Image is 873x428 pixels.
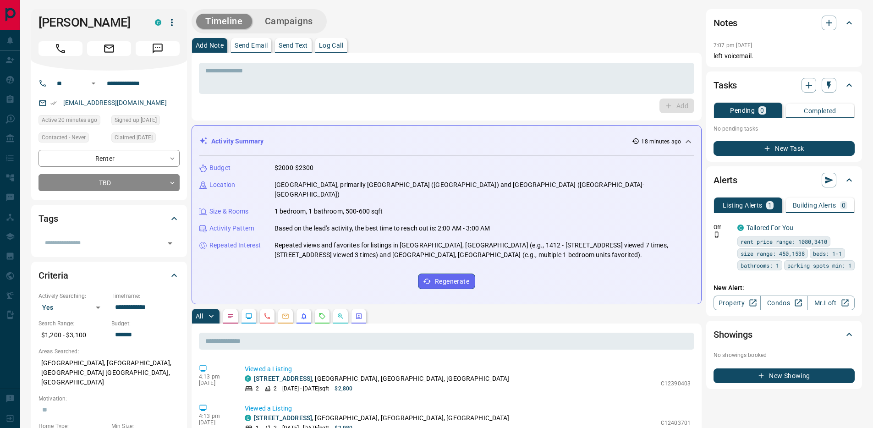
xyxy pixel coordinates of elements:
[337,313,344,320] svg: Opportunities
[111,292,180,300] p: Timeframe:
[245,364,691,374] p: Viewed a Listing
[38,15,141,30] h1: [PERSON_NAME]
[714,42,752,49] p: 7:07 pm [DATE]
[714,169,855,191] div: Alerts
[274,384,277,393] p: 2
[714,78,737,93] h2: Tasks
[63,99,167,106] a: [EMAIL_ADDRESS][DOMAIN_NAME]
[111,319,180,328] p: Budget:
[155,19,161,26] div: condos.ca
[807,296,855,310] a: Mr.Loft
[196,42,224,49] p: Add Note
[714,141,855,156] button: New Task
[38,347,180,356] p: Areas Searched:
[741,249,805,258] span: size range: 450,1538
[279,42,308,49] p: Send Text
[275,180,694,199] p: [GEOGRAPHIC_DATA], primarily [GEOGRAPHIC_DATA] ([GEOGRAPHIC_DATA]) and [GEOGRAPHIC_DATA] ([GEOGRA...
[319,42,343,49] p: Log Call
[42,115,97,125] span: Active 20 minutes ago
[355,313,362,320] svg: Agent Actions
[38,395,180,403] p: Motivation:
[254,413,510,423] p: , [GEOGRAPHIC_DATA], [GEOGRAPHIC_DATA], [GEOGRAPHIC_DATA]
[275,241,694,260] p: Repeated views and favorites for listings in [GEOGRAPHIC_DATA], [GEOGRAPHIC_DATA] (e.g., 1412 - [...
[38,319,107,328] p: Search Range:
[254,375,312,382] a: [STREET_ADDRESS]
[196,14,252,29] button: Timeline
[38,292,107,300] p: Actively Searching:
[714,327,752,342] h2: Showings
[199,380,231,386] p: [DATE]
[245,415,251,421] div: condos.ca
[115,115,157,125] span: Signed up [DATE]
[737,225,744,231] div: condos.ca
[245,313,253,320] svg: Lead Browsing Activity
[661,379,691,388] p: C12390403
[760,296,807,310] a: Condos
[254,374,510,384] p: , [GEOGRAPHIC_DATA], [GEOGRAPHIC_DATA], [GEOGRAPHIC_DATA]
[111,132,180,145] div: Fri Feb 07 2025
[38,268,68,283] h2: Criteria
[282,313,289,320] svg: Emails
[714,223,732,231] p: Off
[199,373,231,380] p: 4:13 pm
[50,100,57,106] svg: Email Verified
[264,313,271,320] svg: Calls
[115,133,153,142] span: Claimed [DATE]
[196,313,203,319] p: All
[661,419,691,427] p: C12403701
[741,261,779,270] span: bathrooms: 1
[38,264,180,286] div: Criteria
[793,202,836,209] p: Building Alerts
[209,207,249,216] p: Size & Rooms
[714,283,855,293] p: New Alert:
[275,224,490,233] p: Based on the lead's activity, the best time to reach out is: 2:00 AM - 3:00 AM
[38,150,180,167] div: Renter
[209,241,261,250] p: Repeated Interest
[714,324,855,346] div: Showings
[211,137,264,146] p: Activity Summary
[714,74,855,96] div: Tasks
[88,78,99,89] button: Open
[714,12,855,34] div: Notes
[235,42,268,49] p: Send Email
[38,328,107,343] p: $1,200 - $3,100
[209,180,235,190] p: Location
[38,356,180,390] p: [GEOGRAPHIC_DATA], [GEOGRAPHIC_DATA], [GEOGRAPHIC_DATA] [GEOGRAPHIC_DATA], [GEOGRAPHIC_DATA]
[245,375,251,382] div: condos.ca
[842,202,846,209] p: 0
[256,384,259,393] p: 2
[164,237,176,250] button: Open
[730,107,755,114] p: Pending
[209,163,231,173] p: Budget
[768,202,772,209] p: 1
[199,133,694,150] div: Activity Summary18 minutes ago
[714,296,761,310] a: Property
[136,41,180,56] span: Message
[38,300,107,315] div: Yes
[813,249,842,258] span: beds: 1-1
[318,313,326,320] svg: Requests
[714,122,855,136] p: No pending tasks
[418,274,475,289] button: Regenerate
[714,51,855,61] p: left voicemail.
[804,108,836,114] p: Completed
[199,413,231,419] p: 4:13 pm
[760,107,764,114] p: 0
[714,351,855,359] p: No showings booked
[227,313,234,320] svg: Notes
[209,224,254,233] p: Activity Pattern
[38,208,180,230] div: Tags
[256,14,322,29] button: Campaigns
[38,174,180,191] div: TBD
[723,202,763,209] p: Listing Alerts
[300,313,307,320] svg: Listing Alerts
[741,237,827,246] span: rent price range: 1080,3410
[275,163,313,173] p: $2000-$2300
[747,224,793,231] a: Tailored For You
[38,41,82,56] span: Call
[38,115,107,128] div: Tue Oct 14 2025
[87,41,131,56] span: Email
[245,404,691,413] p: Viewed a Listing
[111,115,180,128] div: Tue Feb 04 2025
[714,368,855,383] button: New Showing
